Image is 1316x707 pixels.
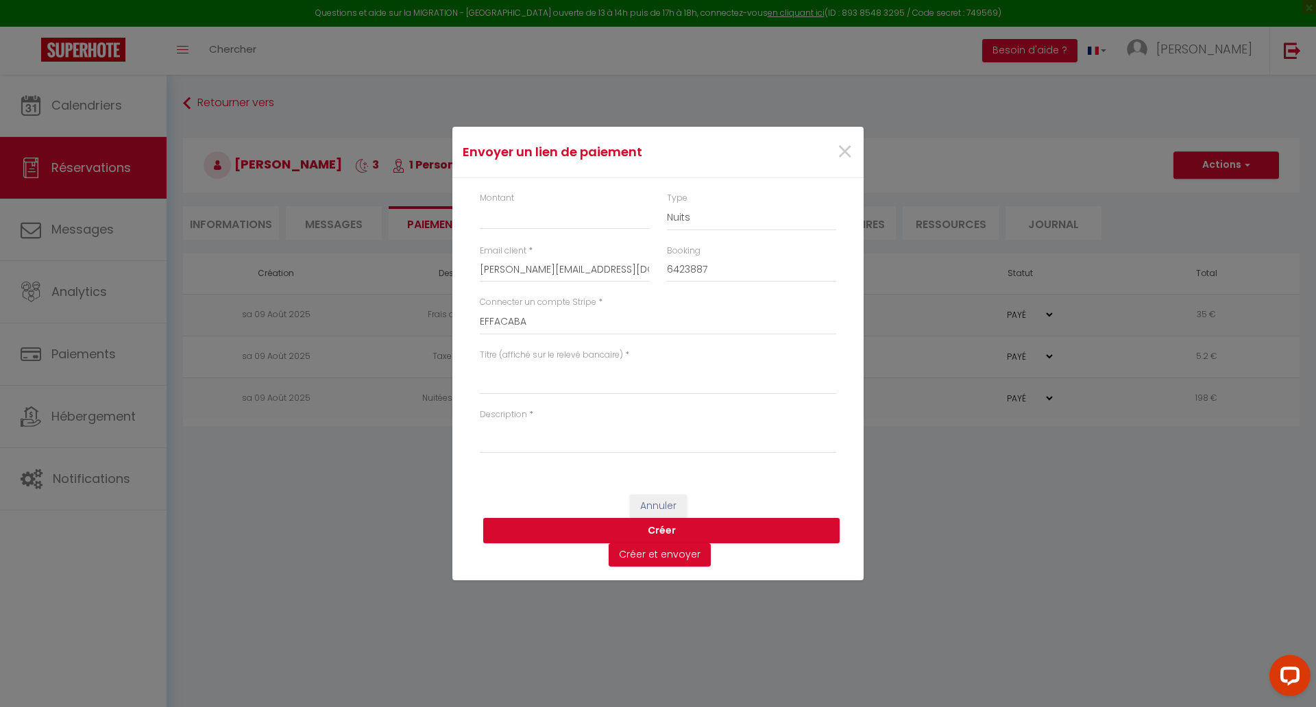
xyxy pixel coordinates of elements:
[483,518,840,544] button: Créer
[630,495,687,518] button: Annuler
[667,192,687,205] label: Type
[609,543,711,567] button: Créer et envoyer
[480,245,526,258] label: Email client
[667,245,700,258] label: Booking
[463,142,717,162] h4: Envoyer un lien de paiement
[1258,649,1316,707] iframe: LiveChat chat widget
[480,408,527,421] label: Description
[836,138,853,167] button: Close
[480,296,596,309] label: Connecter un compte Stripe
[480,192,514,205] label: Montant
[480,349,623,362] label: Titre (affiché sur le relevé bancaire)
[836,132,853,173] span: ×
